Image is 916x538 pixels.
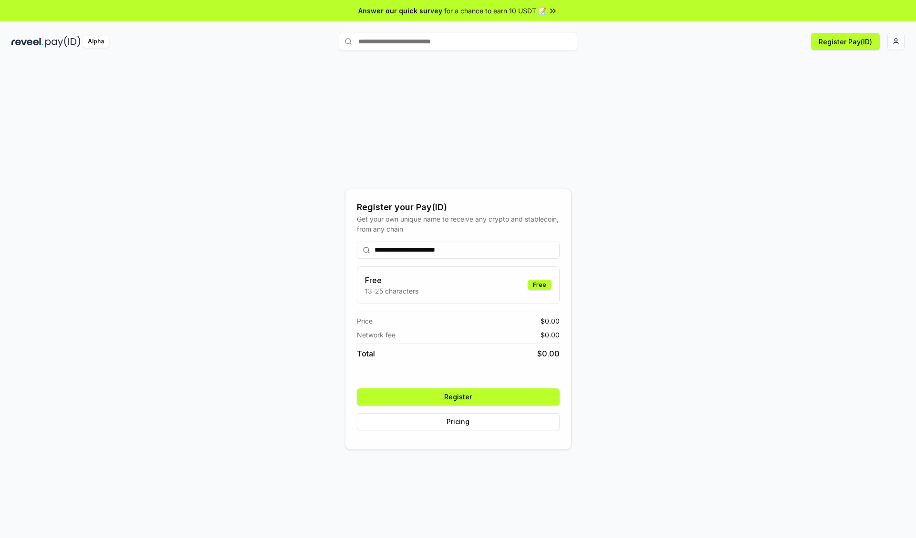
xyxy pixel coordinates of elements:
[444,6,546,16] span: for a chance to earn 10 USDT 📝
[365,274,418,286] h3: Free
[357,316,373,326] span: Price
[45,36,81,48] img: pay_id
[537,348,560,359] span: $ 0.00
[541,316,560,326] span: $ 0.00
[357,330,396,340] span: Network fee
[357,388,560,406] button: Register
[811,33,880,50] button: Register Pay(ID)
[11,36,43,48] img: reveel_dark
[357,214,560,234] div: Get your own unique name to receive any crypto and stablecoin, from any chain
[357,413,560,430] button: Pricing
[357,348,375,359] span: Total
[358,6,442,16] span: Answer our quick survey
[365,286,418,296] p: 13-25 characters
[83,36,109,48] div: Alpha
[541,330,560,340] span: $ 0.00
[528,280,552,290] div: Free
[357,201,560,214] div: Register your Pay(ID)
